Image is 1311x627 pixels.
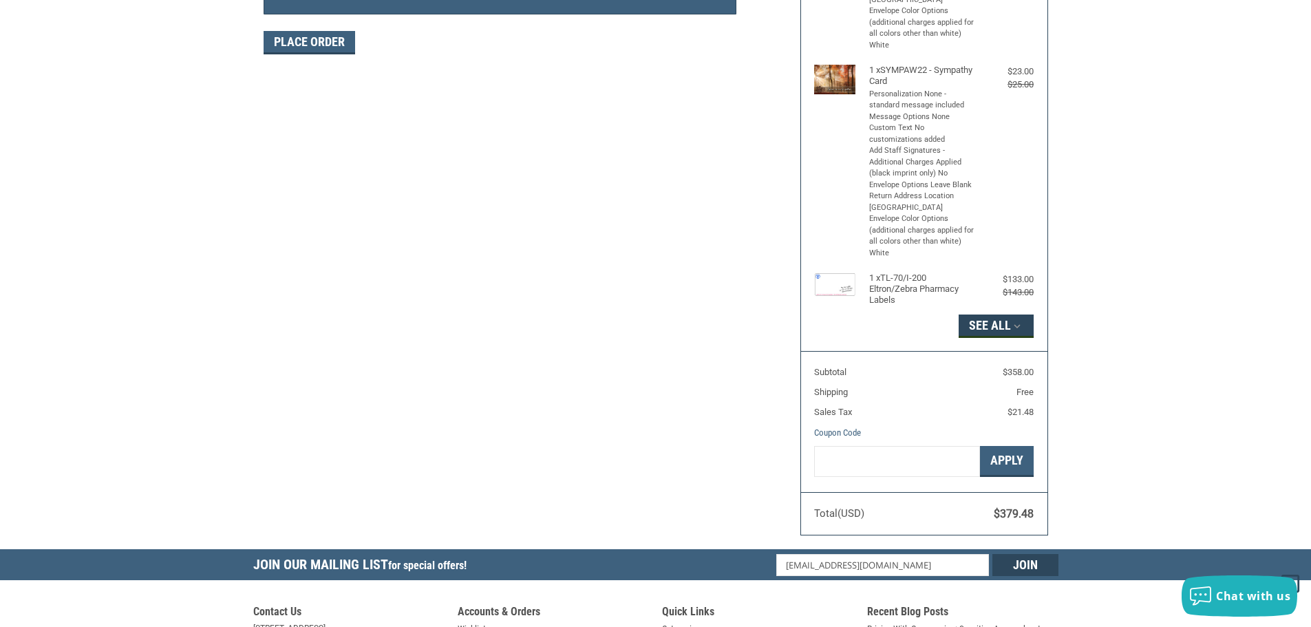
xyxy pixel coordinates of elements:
[869,89,976,111] li: Personalization None - standard message included
[1182,575,1297,617] button: Chat with us
[1016,387,1034,397] span: Free
[869,213,976,259] li: Envelope Color Options (additional charges applied for all colors other than white) White
[814,507,864,520] span: Total (USD)
[1216,588,1290,604] span: Chat with us
[994,507,1034,520] span: $379.48
[458,605,649,622] h5: Accounts & Orders
[1008,407,1034,417] span: $21.48
[979,273,1034,286] div: $133.00
[980,446,1034,477] button: Apply
[388,559,467,572] span: for special offers!
[869,123,976,145] li: Custom Text No customizations added
[662,605,853,622] h5: Quick Links
[869,145,976,180] li: Add Staff Signatures - Additional Charges Applied (black imprint only) No
[869,180,976,191] li: Envelope Options Leave Blank
[814,367,846,377] span: Subtotal
[979,65,1034,78] div: $23.00
[814,387,848,397] span: Shipping
[869,65,976,87] h4: 1 x SYMPAW22 - Sympathy Card
[979,286,1034,299] div: $143.00
[867,605,1058,622] h5: Recent Blog Posts
[992,554,1058,576] input: Join
[869,6,976,51] li: Envelope Color Options (additional charges applied for all colors other than white) White
[264,31,355,54] button: Place Order
[869,273,976,306] h4: 1 x TL-70/I-200 Eltron/Zebra Pharmacy Labels
[814,427,861,438] a: Coupon Code
[776,554,989,576] input: Email
[959,315,1034,338] button: See All
[869,111,976,123] li: Message Options None
[253,605,445,622] h5: Contact Us
[869,191,976,213] li: Return Address Location [GEOGRAPHIC_DATA]
[1003,367,1034,377] span: $358.00
[253,549,473,584] h5: Join Our Mailing List
[814,446,980,477] input: Gift Certificate or Coupon Code
[979,78,1034,92] div: $25.00
[814,407,852,417] span: Sales Tax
